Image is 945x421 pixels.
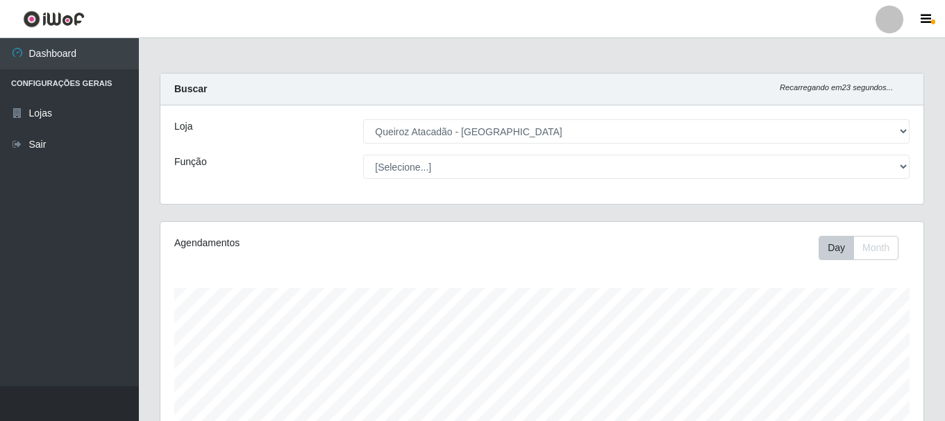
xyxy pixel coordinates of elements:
[174,236,469,250] div: Agendamentos
[174,155,207,169] label: Função
[23,10,85,28] img: CoreUI Logo
[819,236,898,260] div: First group
[819,236,854,260] button: Day
[780,83,893,92] i: Recarregando em 23 segundos...
[819,236,910,260] div: Toolbar with button groups
[853,236,898,260] button: Month
[174,83,207,94] strong: Buscar
[174,119,192,134] label: Loja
